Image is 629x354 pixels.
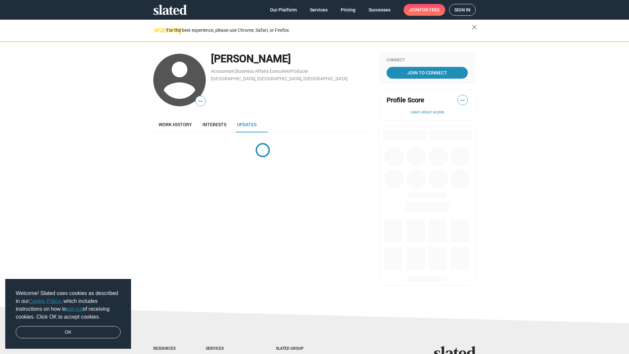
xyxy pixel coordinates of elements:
div: [PERSON_NAME] [211,52,372,66]
a: Pricing [335,4,361,16]
a: Services [305,4,333,16]
a: Accountant [211,69,235,74]
div: Slated Group [276,346,320,351]
span: Updates [237,122,257,127]
span: Pricing [341,4,355,16]
a: [GEOGRAPHIC_DATA], [GEOGRAPHIC_DATA], [GEOGRAPHIC_DATA] [211,76,348,81]
button: Learn about scores [387,110,468,115]
a: Cookie Policy [29,298,61,304]
div: cookieconsent [5,279,131,349]
mat-icon: close [470,23,478,31]
a: Updates [232,117,262,132]
span: — [196,97,205,106]
span: Our Platform [270,4,297,16]
a: Successes [363,4,396,16]
span: for free [419,4,440,16]
a: Business Affairs Executive [236,69,289,74]
mat-icon: warning [154,26,162,34]
span: Welcome! Slated uses cookies as described in our , which includes instructions on how to of recei... [16,289,121,321]
span: Interests [202,122,226,127]
div: Resources [153,346,180,351]
a: Joinfor free [404,4,445,16]
span: Profile Score [387,96,424,105]
a: Producer [290,69,308,74]
div: Connect [387,58,468,63]
a: Join To Connect [387,67,468,79]
span: Successes [369,4,391,16]
a: opt-out [67,306,83,312]
span: Sign in [454,4,470,15]
a: Sign in [449,4,476,16]
div: Services [206,346,250,351]
span: Join [409,4,440,16]
span: Work history [159,122,192,127]
div: For the best experience, please use Chrome, Safari, or Firefox. [166,26,472,35]
a: Interests [197,117,232,132]
a: dismiss cookie message [16,326,121,339]
span: Join To Connect [388,67,467,79]
span: — [458,96,467,105]
a: Our Platform [265,4,302,16]
span: Services [310,4,328,16]
a: Work history [153,117,197,132]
